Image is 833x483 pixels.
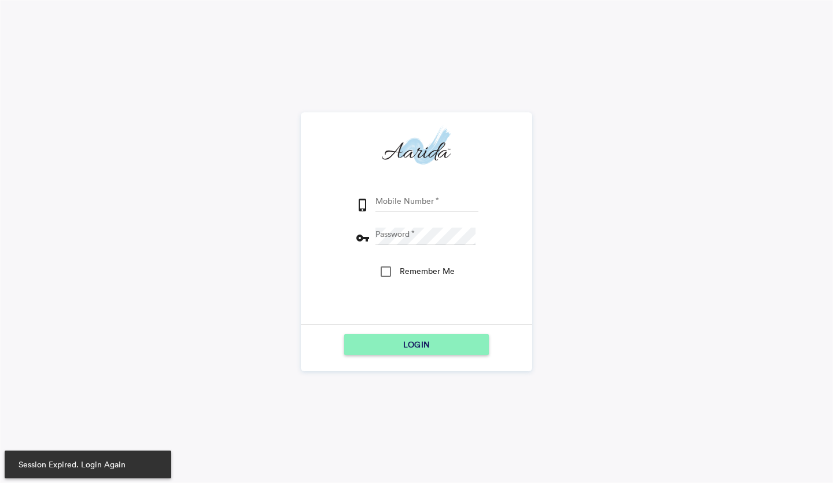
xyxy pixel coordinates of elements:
[356,231,370,245] md-icon: vpn_key
[382,125,451,169] img: aarida-optimized.png
[400,265,455,277] div: Remember Me
[379,259,455,287] md-checkbox: Remember Me
[344,334,489,355] button: LOGIN
[356,198,370,212] md-icon: phone_iphone
[403,334,430,355] span: LOGIN
[14,459,162,470] span: Session Expired. Login Again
